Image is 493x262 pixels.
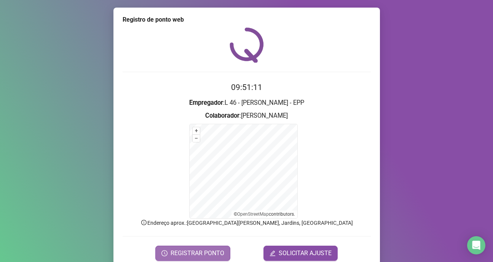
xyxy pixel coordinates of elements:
button: REGISTRAR PONTO [155,246,230,261]
strong: Colaborador [205,112,239,119]
div: Open Intercom Messenger [467,236,485,254]
div: Registro de ponto web [123,15,371,24]
p: Endereço aprox. : [GEOGRAPHIC_DATA][PERSON_NAME], Jardins, [GEOGRAPHIC_DATA] [123,219,371,227]
a: OpenStreetMap [237,211,269,217]
h3: : L 46 - [PERSON_NAME] - EPP [123,98,371,108]
span: info-circle [140,219,147,226]
span: clock-circle [161,250,168,256]
button: editSOLICITAR AJUSTE [263,246,338,261]
button: + [193,127,200,134]
span: SOLICITAR AJUSTE [279,249,332,258]
span: REGISTRAR PONTO [171,249,224,258]
h3: : [PERSON_NAME] [123,111,371,121]
span: edit [270,250,276,256]
li: © contributors. [234,211,295,217]
img: QRPoint [230,27,264,63]
strong: Empregador [189,99,223,106]
button: – [193,135,200,142]
time: 09:51:11 [231,83,262,92]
